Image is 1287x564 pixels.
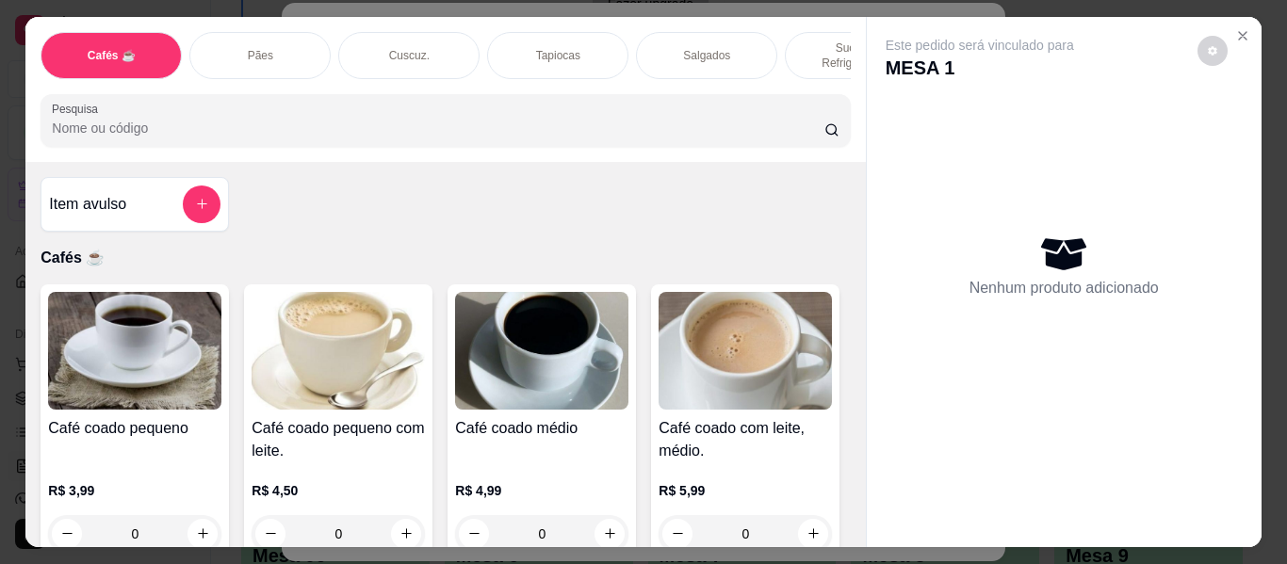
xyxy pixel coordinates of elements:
img: product-image [659,292,832,410]
p: Tapiocas [536,48,580,63]
h4: Café coado pequeno [48,417,221,440]
p: Cuscuz. [389,48,430,63]
button: decrease-product-quantity [255,519,285,549]
p: Cafés ☕ [88,48,136,63]
p: R$ 3,99 [48,481,221,500]
p: Pães [248,48,273,63]
img: product-image [48,292,221,410]
p: Sucos e Refrigerantes [801,40,910,71]
p: Cafés ☕ [41,247,850,269]
input: Pesquisa [52,119,824,137]
button: increase-product-quantity [187,519,218,549]
p: Salgados [683,48,730,63]
h4: Item avulso [49,193,126,216]
p: R$ 5,99 [659,481,832,500]
p: MESA 1 [886,55,1074,81]
h4: Café coado médio [455,417,628,440]
button: add-separate-item [183,185,220,223]
button: increase-product-quantity [595,519,625,549]
h4: Café coado pequeno com leite. [252,417,425,462]
button: decrease-product-quantity [662,519,692,549]
p: R$ 4,50 [252,481,425,500]
h4: Café coado com leite, médio. [659,417,832,462]
button: Close [1228,21,1258,51]
label: Pesquisa [52,101,105,117]
button: decrease-product-quantity [1197,36,1228,66]
img: product-image [455,292,628,410]
button: decrease-product-quantity [459,519,489,549]
p: Nenhum produto adicionado [969,277,1159,299]
button: increase-product-quantity [798,519,828,549]
p: R$ 4,99 [455,481,628,500]
button: increase-product-quantity [391,519,421,549]
button: decrease-product-quantity [52,519,82,549]
p: Este pedido será vinculado para [886,36,1074,55]
img: product-image [252,292,425,410]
